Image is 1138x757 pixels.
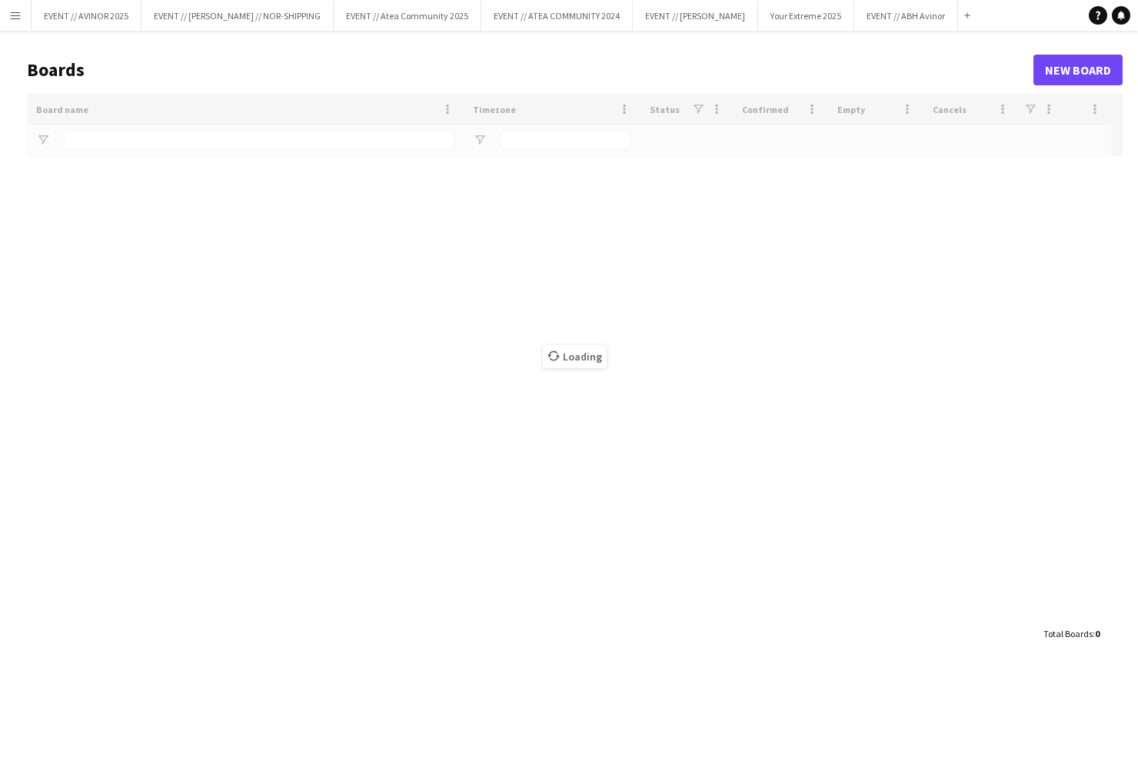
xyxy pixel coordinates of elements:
[1033,55,1123,85] a: New Board
[27,58,1033,81] h1: Boards
[141,1,334,31] button: EVENT // [PERSON_NAME] // NOR-SHIPPING
[334,1,481,31] button: EVENT // Atea Community 2025
[481,1,633,31] button: EVENT // ATEA COMMUNITY 2024
[1043,628,1093,639] span: Total Boards
[543,345,607,368] span: Loading
[32,1,141,31] button: EVENT // AVINOR 2025
[1095,628,1100,639] span: 0
[758,1,854,31] button: Your Extreme 2025
[1043,619,1100,649] div: :
[854,1,958,31] button: EVENT // ABH Avinor
[633,1,758,31] button: EVENT // [PERSON_NAME]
